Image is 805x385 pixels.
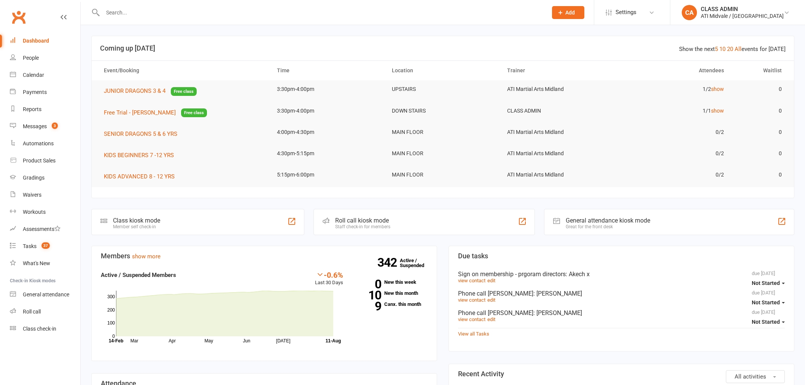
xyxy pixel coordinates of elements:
a: Tasks 37 [10,238,80,255]
th: Waitlist [731,61,788,80]
span: : [PERSON_NAME] [533,309,582,317]
a: Reports [10,101,80,118]
a: What's New [10,255,80,272]
div: Class check-in [23,326,56,332]
td: DOWN STAIRS [385,102,500,120]
button: JUNIOR DRAGONS 3 & 4Free class [104,86,197,96]
td: ATI Martial Arts Midland [500,166,616,184]
td: 0 [731,102,788,120]
span: : Akech x [566,270,590,278]
td: 4:30pm-5:15pm [270,145,385,162]
div: Calendar [23,72,44,78]
td: 0 [731,166,788,184]
a: edit [487,278,495,283]
a: 20 [727,46,733,52]
div: Dashboard [23,38,49,44]
button: Not Started [752,296,785,309]
div: Show the next events for [DATE] [679,45,786,54]
button: SENIOR DRAGONS 5 & 6 YRS [104,129,183,138]
span: Free class [171,87,197,96]
span: Not Started [752,280,780,286]
div: Roll call [23,309,41,315]
div: General attendance kiosk mode [566,217,650,224]
button: KIDS ADVANCED 8 - 12 YRS [104,172,180,181]
div: Staff check-in for members [335,224,390,229]
td: MAIN FLOOR [385,123,500,141]
h3: Members [101,252,428,260]
td: ATI Martial Arts Midland [500,145,616,162]
td: 4:00pm-4:30pm [270,123,385,141]
td: ATI Martial Arts Midland [500,80,616,98]
button: Free Trial - [PERSON_NAME]Free class [104,108,207,118]
a: 10New this month [355,291,428,296]
td: CLASS ADMIN [500,102,616,120]
div: Waivers [23,192,41,198]
div: Payments [23,89,47,95]
input: Search... [100,7,542,18]
th: Time [270,61,385,80]
span: Not Started [752,319,780,325]
h3: Recent Activity [458,370,785,378]
div: Reports [23,106,41,112]
strong: 10 [355,290,381,301]
div: CLASS ADMIN [701,6,784,13]
span: KIDS ADVANCED 8 - 12 YRS [104,173,175,180]
td: 1/1 [616,102,731,120]
a: Waivers [10,186,80,204]
div: Automations [23,140,54,146]
td: MAIN FLOOR [385,145,500,162]
a: Calendar [10,67,80,84]
span: All activities [735,373,766,380]
td: UPSTAIRS [385,80,500,98]
a: Product Sales [10,152,80,169]
th: Location [385,61,500,80]
span: JUNIOR DRAGONS 3 & 4 [104,87,165,94]
a: view contact [458,297,485,303]
a: view contact [458,317,485,322]
a: edit [487,297,495,303]
td: 0 [731,80,788,98]
span: : [PERSON_NAME] [533,290,582,297]
h3: Coming up [DATE] [100,45,786,52]
td: 3:30pm-4:00pm [270,80,385,98]
span: Add [565,10,575,16]
a: 342Active / Suspended [400,252,433,274]
div: What's New [23,260,50,266]
div: Assessments [23,226,60,232]
div: Product Sales [23,157,56,164]
div: Class kiosk mode [113,217,160,224]
a: show more [132,253,161,260]
span: Settings [616,4,636,21]
a: People [10,49,80,67]
button: Not Started [752,315,785,329]
a: show [711,86,724,92]
div: -0.6% [315,270,343,279]
div: ATI Midvale / [GEOGRAPHIC_DATA] [701,13,784,19]
a: 9Canx. this month [355,302,428,307]
td: 0/2 [616,123,731,141]
div: Phone call [PERSON_NAME] [458,290,785,297]
button: Not Started [752,276,785,290]
strong: 9 [355,301,381,312]
td: MAIN FLOOR [385,166,500,184]
a: Automations [10,135,80,152]
a: 5 [715,46,718,52]
a: General attendance kiosk mode [10,286,80,303]
span: 37 [41,242,50,249]
div: Messages [23,123,47,129]
span: 3 [52,123,58,129]
td: 0/2 [616,145,731,162]
div: CA [682,5,697,20]
a: Gradings [10,169,80,186]
td: 0 [731,123,788,141]
h3: Due tasks [458,252,785,260]
a: 0New this week [355,280,428,285]
a: Class kiosk mode [10,320,80,337]
button: All activities [726,370,785,383]
span: Free Trial - [PERSON_NAME] [104,109,176,116]
strong: 342 [377,257,400,268]
a: Workouts [10,204,80,221]
span: SENIOR DRAGONS 5 & 6 YRS [104,130,177,137]
div: Gradings [23,175,45,181]
a: Assessments [10,221,80,238]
